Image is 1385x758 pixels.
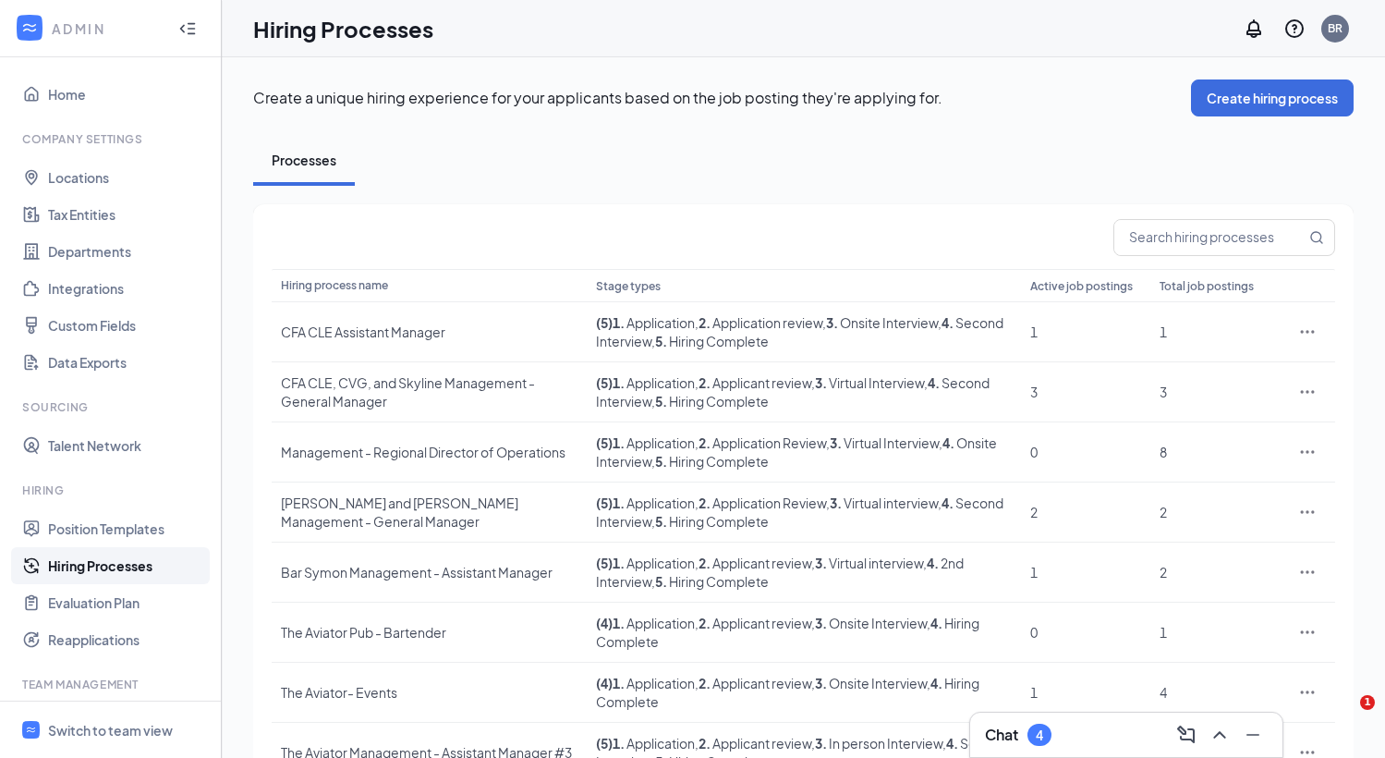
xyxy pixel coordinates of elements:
[695,555,811,571] span: , Applicant review
[48,270,206,307] a: Integrations
[281,494,577,531] div: [PERSON_NAME] and [PERSON_NAME] Management - General Manager
[927,555,939,571] b: 4 .
[48,621,206,658] a: Reapplications
[655,393,667,410] b: 5 .
[48,159,206,196] a: Locations
[596,555,613,571] span: ( 5 )
[281,323,577,341] div: CFA CLE Assistant Manager
[655,333,667,349] b: 5 .
[613,615,625,631] b: 1 .
[699,495,711,511] b: 2 .
[253,88,1191,108] p: Create a unique hiring experience for your applicants based on the job posting they're applying for.
[942,495,954,511] b: 4 .
[22,399,202,415] div: Sourcing
[695,735,811,752] span: , Applicant review
[613,495,695,511] span: Application
[613,675,695,691] span: Application
[826,495,938,511] span: , Virtual interview
[1030,324,1038,340] span: 1
[596,615,613,631] span: ( 4 )
[655,513,667,530] b: 5 .
[1160,443,1270,461] div: 8
[651,453,769,470] span: , Hiring Complete
[826,434,939,451] span: , Virtual Interview
[1360,695,1375,710] span: 1
[1298,683,1317,702] svg: Ellipses
[811,555,923,571] span: , Virtual interview
[815,615,827,631] b: 3 .
[613,314,695,331] span: Application
[1030,444,1038,460] span: 0
[613,374,695,391] span: Application
[826,314,838,331] b: 3 .
[699,735,711,752] b: 2 .
[48,233,206,270] a: Departments
[699,555,711,571] b: 2 .
[695,495,826,511] span: , Application Review
[20,18,39,37] svg: WorkstreamLogo
[596,434,613,451] span: ( 5 )
[281,278,388,292] span: Hiring process name
[613,615,695,631] span: Application
[1298,383,1317,401] svg: Ellipses
[613,434,695,451] span: Application
[1283,18,1306,40] svg: QuestionInfo
[1021,269,1150,302] th: Active job postings
[651,333,769,349] span: , Hiring Complete
[48,344,206,381] a: Data Exports
[1298,563,1317,581] svg: Ellipses
[815,675,827,691] b: 3 .
[613,555,625,571] b: 1 .
[699,374,711,391] b: 2 .
[655,573,667,590] b: 5 .
[822,314,938,331] span: , Onsite Interview
[48,76,206,113] a: Home
[655,453,667,470] b: 5 .
[699,615,711,631] b: 2 .
[1298,503,1317,521] svg: Ellipses
[930,615,942,631] b: 4 .
[253,13,433,44] h1: Hiring Processes
[613,374,625,391] b: 1 .
[1030,564,1038,581] span: 1
[830,495,842,511] b: 3 .
[22,131,202,147] div: Company Settings
[1160,503,1270,521] div: 2
[811,374,924,391] span: , Virtual Interview
[596,735,613,752] span: ( 5 )
[1298,443,1317,461] svg: Ellipses
[651,393,769,410] span: , Hiring Complete
[699,675,711,691] b: 2 .
[1160,383,1270,401] div: 3
[695,615,811,631] span: , Applicant review
[1298,323,1317,341] svg: Ellipses
[946,735,958,752] b: 4 .
[1160,683,1270,702] div: 4
[942,434,954,451] b: 4 .
[281,443,577,461] div: Management - Regional Director of Operations
[985,725,1018,745] h3: Chat
[613,434,625,451] b: 1 .
[178,19,197,38] svg: Collapse
[596,675,613,691] span: ( 4 )
[1114,220,1306,255] input: Search hiring processes
[1191,79,1354,116] button: Create hiring process
[811,675,927,691] span: , Onsite Interview
[596,495,613,511] span: ( 5 )
[695,434,826,451] span: , Application Review
[1030,504,1038,520] span: 2
[281,623,577,642] div: The Aviator Pub - Bartender
[22,677,202,692] div: Team Management
[695,675,811,691] span: , Applicant review
[1242,724,1264,746] svg: Minimize
[1172,720,1201,750] button: ComposeMessage
[52,19,162,38] div: ADMIN
[25,724,37,736] svg: WorkstreamLogo
[1160,323,1270,341] div: 1
[695,374,811,391] span: , Applicant review
[1328,20,1342,36] div: BR
[281,373,577,410] div: CFA CLE, CVG, and Skyline Management - General Manager
[596,314,613,331] span: ( 5 )
[587,269,1021,302] th: Stage types
[281,563,577,581] div: Bar Symon Management - Assistant Manager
